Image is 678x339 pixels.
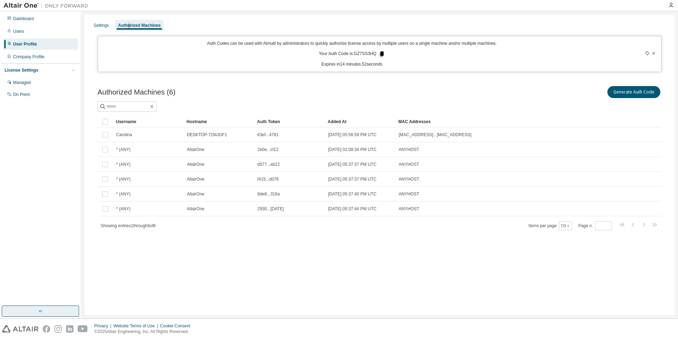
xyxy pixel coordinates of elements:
span: * (ANY) [116,147,131,152]
span: f415...d076 [257,176,279,182]
span: AltairOne [187,162,204,167]
p: Your Auth Code is: GZ7SS3HQ [319,51,385,57]
span: AltairOne [187,191,204,197]
p: Auth Codes can be used with Almutil by administrators to quickly authorize license access by mult... [102,41,602,47]
div: On Prem [13,92,30,97]
span: Page n. [578,221,612,230]
div: Hostname [186,116,251,127]
span: [DATE] 05:37:37 PM UTC [328,176,376,182]
div: Users [13,29,24,34]
div: Website Terms of Use [113,323,160,329]
p: Expires in 14 minutes, 52 seconds [102,61,602,67]
img: Altair One [4,2,92,9]
span: Carolina [116,132,132,138]
div: MAC Addresses [398,116,588,127]
div: User Profile [13,41,37,47]
div: Added At [328,116,393,127]
span: [DATE] 05:37:37 PM UTC [328,162,376,167]
div: Cookie Consent [160,323,194,329]
div: Username [116,116,181,127]
div: Managed [13,80,31,85]
span: * (ANY) [116,162,131,167]
p: © 2025 Altair Engineering, Inc. All Rights Reserved. [94,329,195,335]
span: [DATE] 02:08:34 PM UTC [328,147,376,152]
span: 2930...[DATE] [257,206,284,212]
img: linkedin.svg [66,325,73,333]
span: 63ef...4781 [257,132,279,138]
span: * (ANY) [116,191,131,197]
span: AltairOne [187,147,204,152]
div: Privacy [94,323,113,329]
span: d577...eb22 [257,162,280,167]
div: Settings [94,23,109,28]
div: Authorized Machines [118,23,161,28]
span: ANYHOST [399,206,419,212]
span: [DATE] 05:37:40 PM UTC [328,191,376,197]
span: Showing entries 1 through 6 of 6 [101,223,156,228]
span: * (ANY) [116,206,131,212]
div: Company Profile [13,54,44,60]
span: Authorized Machines (6) [97,88,176,96]
img: instagram.svg [54,325,62,333]
span: ANYHOST [399,176,419,182]
span: [DATE] 05:37:44 PM UTC [328,206,376,212]
span: AltairOne [187,206,204,212]
span: 8de8...316a [257,191,280,197]
button: Generate Auth Code [607,86,660,98]
span: [MAC_ADDRESS] , [MAC_ADDRESS] [399,132,471,138]
span: ANYHOST [399,162,419,167]
img: facebook.svg [43,325,50,333]
span: Items per page [529,221,572,230]
div: Auth Token [257,116,322,127]
span: AltairOne [187,176,204,182]
span: ANYHOST [399,191,419,197]
div: License Settings [5,67,38,73]
img: youtube.svg [78,325,88,333]
span: DESKTOP-72MJGF1 [187,132,227,138]
span: * (ANY) [116,176,131,182]
span: [DATE] 05:56:59 PM UTC [328,132,376,138]
div: Dashboard [13,16,34,22]
button: 10 [561,223,570,229]
span: 2e0e...cf12 [257,147,278,152]
span: ANYHOST [399,147,419,152]
img: altair_logo.svg [2,325,38,333]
